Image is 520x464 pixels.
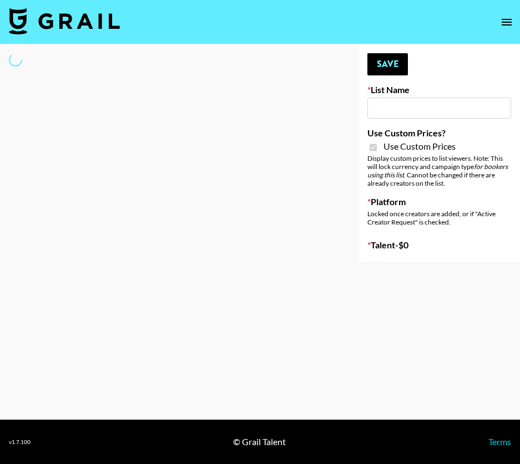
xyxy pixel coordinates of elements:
[9,438,31,446] div: v 1.7.100
[367,196,511,207] label: Platform
[367,210,511,226] div: Locked once creators are added, or if "Active Creator Request" is checked.
[496,11,518,33] button: open drawer
[383,141,456,152] span: Use Custom Prices
[367,84,511,95] label: List Name
[367,53,408,75] button: Save
[367,239,511,251] label: Talent - $ 0
[9,8,120,34] img: Grail Talent
[488,436,511,447] a: Terms
[367,128,511,139] label: Use Custom Prices?
[233,436,286,447] div: © Grail Talent
[367,162,508,179] em: for bookers using this list
[367,154,511,187] div: Display custom prices to list viewers. Note: This will lock currency and campaign type . Cannot b...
